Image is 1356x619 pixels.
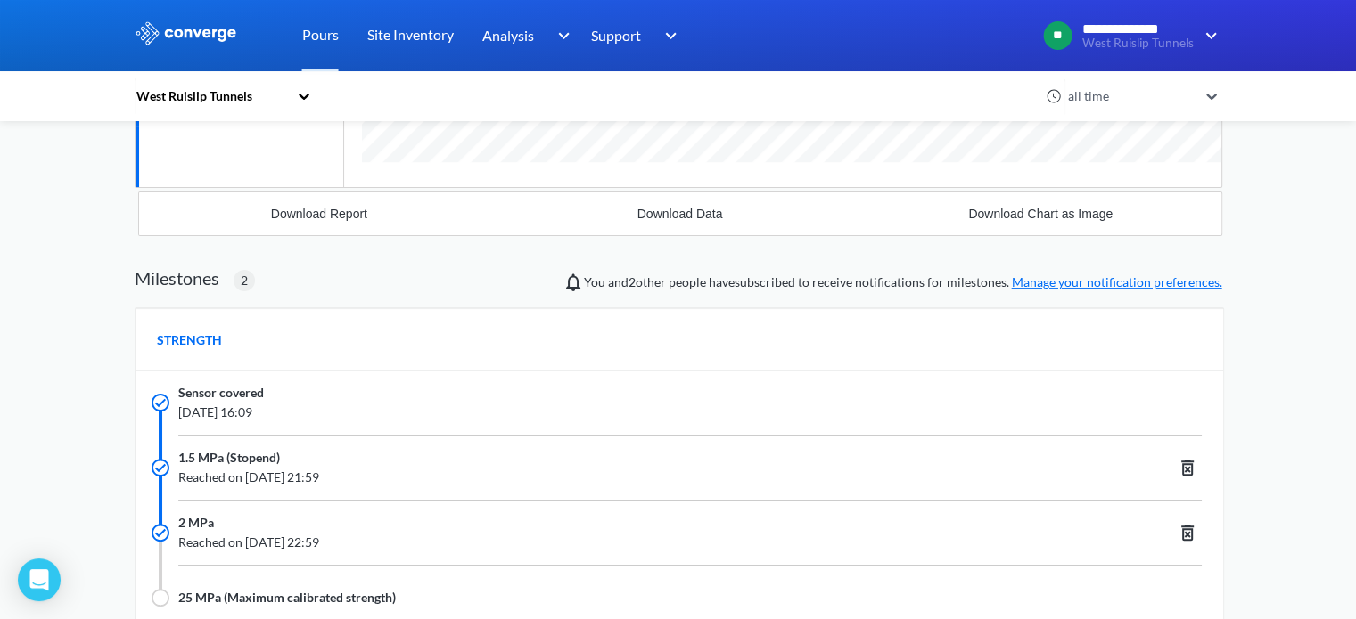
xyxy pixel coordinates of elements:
button: Download Data [499,192,860,235]
div: all time [1064,86,1197,106]
span: Sensor covered [178,383,264,403]
button: Download Report [139,192,500,235]
span: Support [591,24,641,46]
span: Analysis [482,24,534,46]
span: Lakshan, Sudharshan Sivarajah [629,274,666,289]
span: STRENGTH [157,330,222,350]
div: Download Data [637,207,723,221]
a: Manage your notification preferences. [1012,274,1222,289]
span: [DATE] 16:09 [178,403,986,422]
img: notifications-icon.svg [563,272,584,293]
span: Reached on [DATE] 21:59 [178,468,986,487]
img: downArrow.svg [546,25,574,46]
span: 25 MPa (Maximum calibrated strength) [178,588,396,607]
h2: Milestones [135,267,219,289]
img: logo_ewhite.svg [135,21,238,45]
div: West Ruislip Tunnels [135,86,288,106]
img: downArrow.svg [653,25,682,46]
div: Open Intercom Messenger [18,558,61,601]
button: Download Chart as Image [860,192,1221,235]
span: 1.5 MPa (Stopend) [178,448,280,468]
img: downArrow.svg [1194,25,1222,46]
div: Download Report [271,207,367,221]
div: Download Chart as Image [968,207,1113,221]
span: 2 MPa [178,513,214,533]
img: icon-clock.svg [1046,88,1062,104]
span: Reached on [DATE] 22:59 [178,533,986,552]
span: 2 [241,271,248,290]
span: You and people have subscribed to receive notifications for milestones. [584,273,1222,292]
span: West Ruislip Tunnels [1082,37,1194,50]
